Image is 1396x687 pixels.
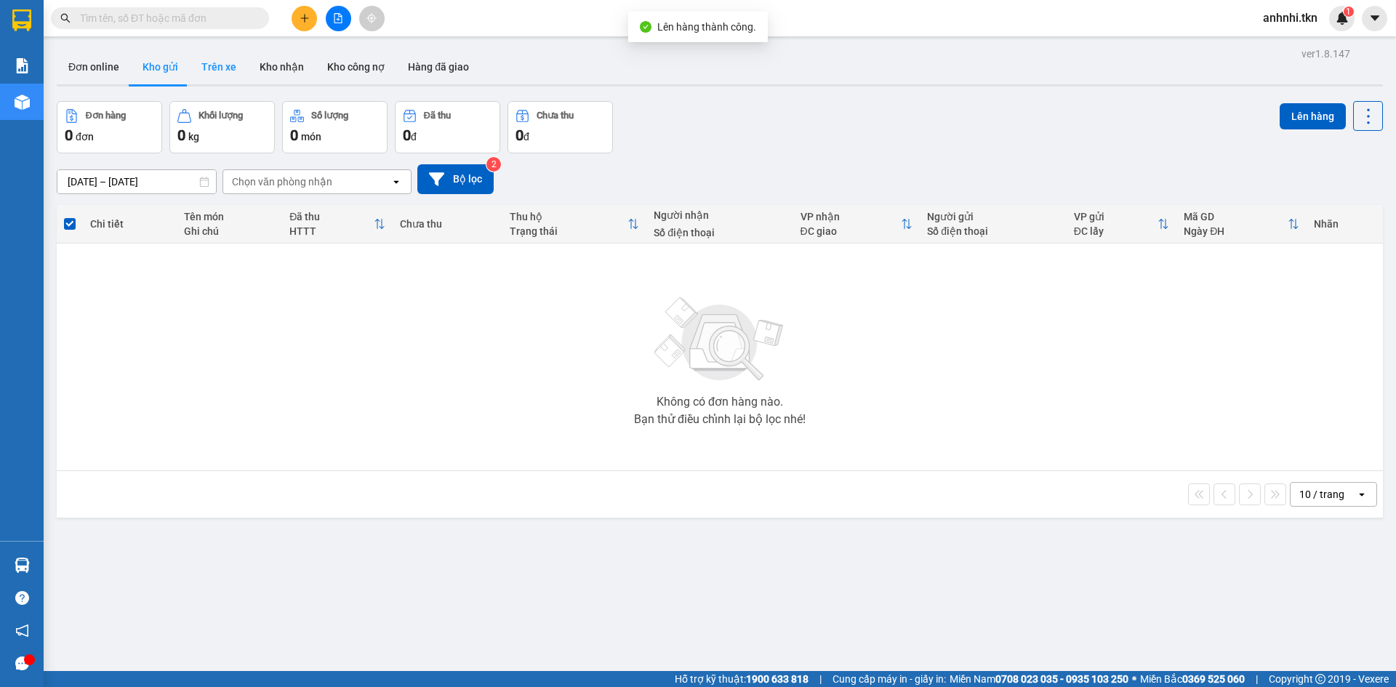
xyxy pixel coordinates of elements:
[15,58,30,73] img: solution-icon
[1314,218,1376,230] div: Nhãn
[301,131,321,142] span: món
[184,211,276,222] div: Tên món
[300,13,310,23] span: plus
[1280,103,1346,129] button: Lên hàng
[60,13,71,23] span: search
[198,111,243,121] div: Khối lượng
[169,101,275,153] button: Khối lượng0kg
[15,624,29,638] span: notification
[793,205,920,244] th: Toggle SortBy
[290,126,298,144] span: 0
[516,126,523,144] span: 0
[1315,674,1325,684] span: copyright
[950,671,1128,687] span: Miền Nam
[1251,9,1329,27] span: anhnhi.tkn
[131,49,190,84] button: Kho gửi
[65,126,73,144] span: 0
[395,101,500,153] button: Đã thu0đ
[634,414,806,425] div: Bạn thử điều chỉnh lại bộ lọc nhé!
[282,101,388,153] button: Số lượng0món
[403,126,411,144] span: 0
[1140,671,1245,687] span: Miền Bắc
[1362,6,1387,31] button: caret-down
[510,211,627,222] div: Thu hộ
[995,673,1128,685] strong: 0708 023 035 - 0935 103 250
[57,101,162,153] button: Đơn hàng0đơn
[1074,225,1158,237] div: ĐC lấy
[400,218,495,230] div: Chưa thu
[411,131,417,142] span: đ
[833,671,946,687] span: Cung cấp máy in - giấy in:
[15,558,30,573] img: warehouse-icon
[523,131,529,142] span: đ
[675,671,809,687] span: Hỗ trợ kỹ thuật:
[289,225,374,237] div: HTTT
[76,131,94,142] span: đơn
[289,211,374,222] div: Đã thu
[1176,205,1307,244] th: Toggle SortBy
[1346,7,1351,17] span: 1
[1336,12,1349,25] img: icon-new-feature
[282,205,393,244] th: Toggle SortBy
[1184,211,1288,222] div: Mã GD
[417,164,494,194] button: Bộ lọc
[15,656,29,670] span: message
[927,225,1059,237] div: Số điện thoại
[502,205,646,244] th: Toggle SortBy
[292,6,317,31] button: plus
[1368,12,1381,25] span: caret-down
[333,13,343,23] span: file-add
[1132,676,1136,682] span: ⚪️
[190,49,248,84] button: Trên xe
[12,9,31,31] img: logo-vxr
[359,6,385,31] button: aim
[486,157,501,172] sup: 2
[1344,7,1354,17] sup: 1
[57,49,131,84] button: Đơn online
[746,673,809,685] strong: 1900 633 818
[1299,487,1344,502] div: 10 / trang
[15,591,29,605] span: question-circle
[801,211,902,222] div: VP nhận
[184,225,276,237] div: Ghi chú
[15,95,30,110] img: warehouse-icon
[136,36,608,54] li: [STREET_ADDRESS][PERSON_NAME]. [GEOGRAPHIC_DATA], Tỉnh [GEOGRAPHIC_DATA]
[232,174,332,189] div: Chọn văn phòng nhận
[86,111,126,121] div: Đơn hàng
[366,13,377,23] span: aim
[1182,673,1245,685] strong: 0369 525 060
[801,225,902,237] div: ĐC giao
[654,209,785,221] div: Người nhận
[18,105,172,129] b: GỬI : PV Mộc Bài
[311,111,348,121] div: Số lượng
[80,10,252,26] input: Tìm tên, số ĐT hoặc mã đơn
[424,111,451,121] div: Đã thu
[1356,489,1368,500] svg: open
[1184,225,1288,237] div: Ngày ĐH
[396,49,481,84] button: Hàng đã giao
[57,170,216,193] input: Select a date range.
[537,111,574,121] div: Chưa thu
[927,211,1059,222] div: Người gửi
[90,218,169,230] div: Chi tiết
[326,6,351,31] button: file-add
[657,21,756,33] span: Lên hàng thành công.
[654,227,785,238] div: Số điện thoại
[819,671,822,687] span: |
[177,126,185,144] span: 0
[188,131,199,142] span: kg
[18,18,91,91] img: logo.jpg
[510,225,627,237] div: Trạng thái
[657,396,783,408] div: Không có đơn hàng nào.
[647,289,793,390] img: svg+xml;base64,PHN2ZyBjbGFzcz0ibGlzdC1wbHVnX19zdmciIHhtbG5zPSJodHRwOi8vd3d3LnczLm9yZy8yMDAwL3N2Zy...
[390,176,402,188] svg: open
[1074,211,1158,222] div: VP gửi
[1067,205,1176,244] th: Toggle SortBy
[1256,671,1258,687] span: |
[1301,46,1350,62] div: ver 1.8.147
[316,49,396,84] button: Kho công nợ
[248,49,316,84] button: Kho nhận
[508,101,613,153] button: Chưa thu0đ
[640,21,651,33] span: check-circle
[136,54,608,72] li: Hotline: 1900 8153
